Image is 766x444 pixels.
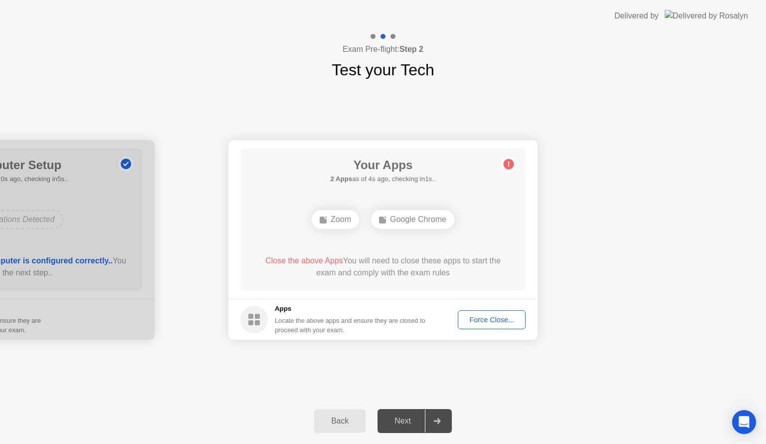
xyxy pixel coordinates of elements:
[312,210,359,229] div: Zoom
[314,409,366,433] button: Back
[275,316,426,335] div: Locate the above apps and ensure they are closed to proceed with your exam.
[461,316,522,324] div: Force Close...
[317,417,363,426] div: Back
[665,10,748,21] img: Delivered by Rosalyn
[399,45,423,53] b: Step 2
[458,310,526,329] button: Force Close...
[378,409,452,433] button: Next
[330,175,352,183] b: 2 Apps
[330,174,435,184] h5: as of 4s ago, checking in1s..
[732,410,756,434] div: Open Intercom Messenger
[614,10,659,22] div: Delivered by
[330,156,435,174] h1: Your Apps
[371,210,454,229] div: Google Chrome
[381,417,425,426] div: Next
[275,304,426,314] h5: Apps
[255,255,512,279] div: You will need to close these apps to start the exam and comply with the exam rules
[265,256,343,265] span: Close the above Apps
[332,58,434,82] h1: Test your Tech
[343,43,423,55] h4: Exam Pre-flight:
